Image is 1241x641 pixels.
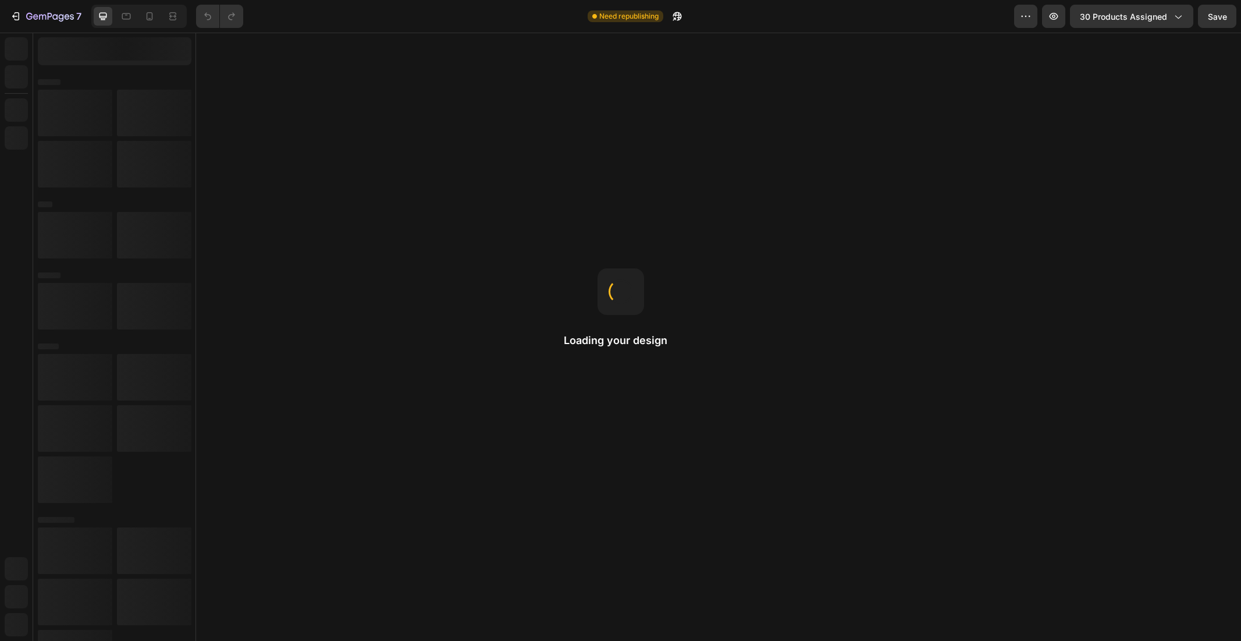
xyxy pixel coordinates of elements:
button: 30 products assigned [1070,5,1193,28]
span: 30 products assigned [1080,10,1167,23]
div: Undo/Redo [196,5,243,28]
h2: Loading your design [564,334,678,348]
button: Save [1198,5,1236,28]
span: Save [1208,12,1227,22]
button: 7 [5,5,87,28]
span: Need republishing [599,11,659,22]
p: 7 [76,9,81,23]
